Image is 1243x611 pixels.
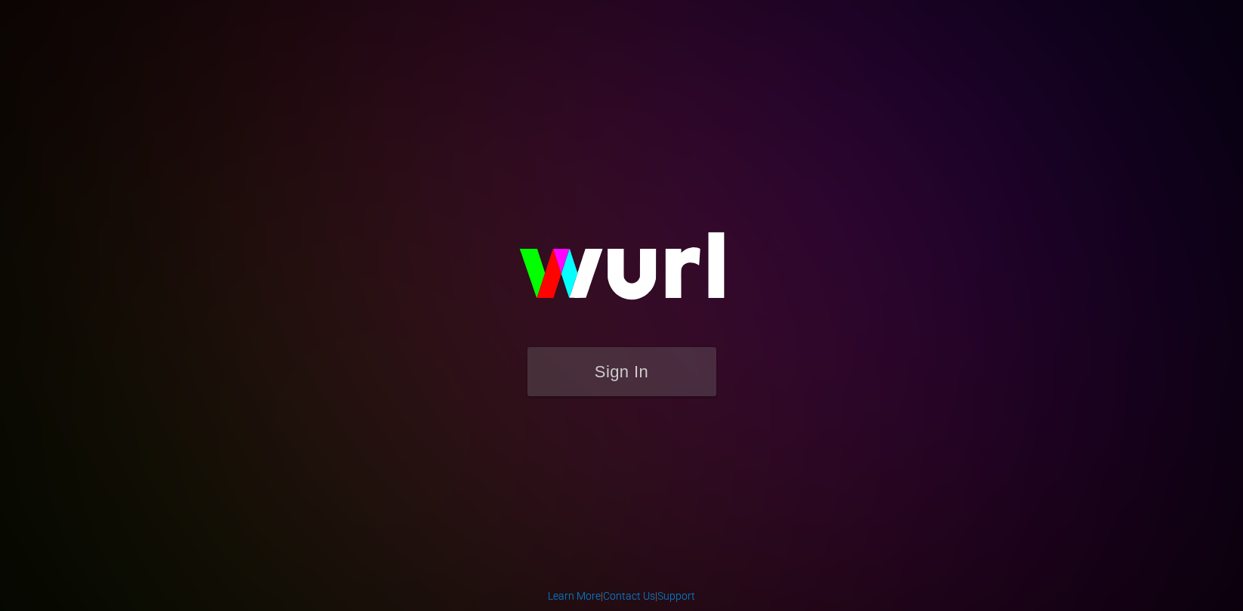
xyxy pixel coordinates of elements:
img: wurl-logo-on-black-223613ac3d8ba8fe6dc639794a292ebdb59501304c7dfd60c99c58986ef67473.svg [471,200,773,346]
div: | | [548,588,695,603]
a: Contact Us [603,590,655,602]
a: Learn More [548,590,601,602]
button: Sign In [527,347,716,396]
a: Support [657,590,695,602]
